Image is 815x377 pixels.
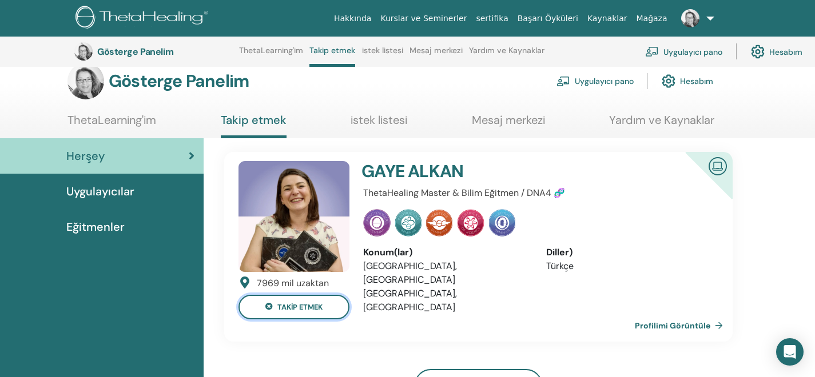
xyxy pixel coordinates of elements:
[472,113,545,135] a: Mesaj merkezi
[556,76,570,86] img: chalkboard-teacher.svg
[662,69,713,94] a: Hesabım
[67,63,104,99] img: default.jpg
[97,46,173,58] font: Gösterge Panelim
[751,42,765,61] img: cog.svg
[469,45,544,55] font: Yardım ve Kaynaklar
[472,113,545,127] font: Mesaj merkezi
[221,113,287,127] font: Takip etmek
[635,321,710,331] font: Profilimi Görüntüle
[329,8,376,29] a: Hakkında
[410,45,463,55] font: Mesaj merkezi
[363,246,412,258] font: Konum(lar)
[513,8,583,29] a: Başarı Öyküleri
[408,160,463,182] font: ALKAN
[109,70,249,92] font: Gösterge Panelim
[363,260,457,286] font: [GEOGRAPHIC_DATA], [GEOGRAPHIC_DATA]
[769,47,802,57] font: Hesabım
[471,8,512,29] a: sertifika
[609,113,714,127] font: Yardım ve Kaynaklar
[67,113,156,135] a: ThetaLearning'im
[67,113,156,127] font: ThetaLearning'im
[635,314,727,337] a: Profilimi Görüntüle
[239,45,303,55] font: ThetaLearning'im
[351,113,407,135] a: istek listesi
[410,46,463,64] a: Mesaj merkezi
[334,14,372,23] font: Hakkında
[74,42,93,61] img: default.jpg
[546,246,573,258] font: Diller)
[575,77,634,87] font: Uygulayıcı pano
[239,46,303,64] a: ThetaLearning'im
[277,303,323,312] font: takip etmek
[680,77,713,87] font: Hesabım
[518,14,578,23] font: Başarı Öyküleri
[351,113,407,127] font: istek listesi
[362,45,403,55] font: istek listesi
[380,14,467,23] font: Kurslar ve Seminerler
[66,219,125,234] font: Eğitmenler
[704,153,731,178] img: Sertifikalı Çevrimiçi Eğitim
[469,46,544,64] a: Yardım ve Kaynaklar
[476,14,508,23] font: sertifika
[361,160,404,182] font: GAYE
[238,161,349,272] img: default.jpg
[66,149,105,163] font: Herşey
[546,260,574,272] font: Türkçe
[587,14,627,23] font: Kaynaklar
[257,277,279,289] font: 7969
[609,113,714,135] a: Yardım ve Kaynaklar
[238,295,349,319] button: takip etmek
[631,8,671,29] a: Mağaza
[66,184,134,199] font: Uygulayıcılar
[751,39,802,64] a: Hesabım
[681,9,699,27] img: default.jpg
[376,8,471,29] a: Kurslar ve Seminerler
[636,14,667,23] font: Mağaza
[667,152,733,218] div: Sertifikalı Çevrimiçi Eğitim
[583,8,632,29] a: Kaynaklar
[362,46,403,64] a: istek listesi
[363,187,565,199] font: ThetaHealing Master & Bilim Eğitmen / DNA4 🧬
[281,277,329,289] font: mil uzaktan
[556,69,634,94] a: Uygulayıcı pano
[309,46,355,67] a: Takip etmek
[645,46,659,57] img: chalkboard-teacher.svg
[645,39,722,64] a: Uygulayıcı pano
[663,47,722,57] font: Uygulayıcı pano
[221,113,287,138] a: Takip etmek
[776,338,804,366] div: Intercom Messenger'ı açın
[309,45,355,55] font: Takip etmek
[363,287,457,313] font: [GEOGRAPHIC_DATA], [GEOGRAPHIC_DATA]
[75,6,212,31] img: logo.png
[662,71,675,91] img: cog.svg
